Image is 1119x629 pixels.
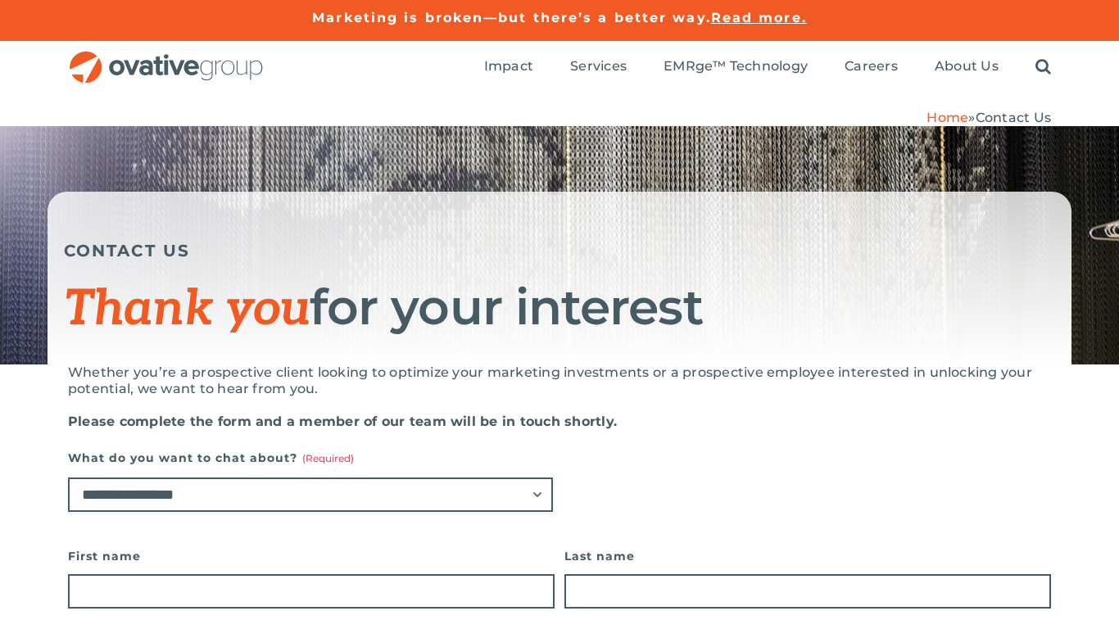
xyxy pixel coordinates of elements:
span: » [926,110,1051,125]
label: Last name [564,545,1051,568]
label: What do you want to chat about? [68,446,553,469]
a: Home [926,110,968,125]
span: Thank you [64,280,310,339]
span: EMRge™ Technology [664,58,808,75]
nav: Menu [484,41,1051,93]
span: About Us [935,58,999,75]
h5: CONTACT US [64,241,1055,260]
a: EMRge™ Technology [664,58,808,76]
h1: for your interest [64,281,1055,336]
a: Careers [845,58,898,76]
span: Impact [484,58,533,75]
a: Impact [484,58,533,76]
a: Read more. [711,10,807,25]
a: About Us [935,58,999,76]
strong: Please complete the form and a member of our team will be in touch shortly. [68,414,617,429]
label: First name [68,545,555,568]
a: Marketing is broken—but there’s a better way. [312,10,711,25]
span: Careers [845,58,898,75]
a: Search [1035,58,1051,76]
p: Whether you’re a prospective client looking to optimize your marketing investments or a prospecti... [68,364,1051,397]
a: Services [570,58,627,76]
span: Contact Us [976,110,1051,125]
span: Services [570,58,627,75]
a: OG_Full_horizontal_RGB [68,49,265,65]
span: (Required) [302,452,354,464]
